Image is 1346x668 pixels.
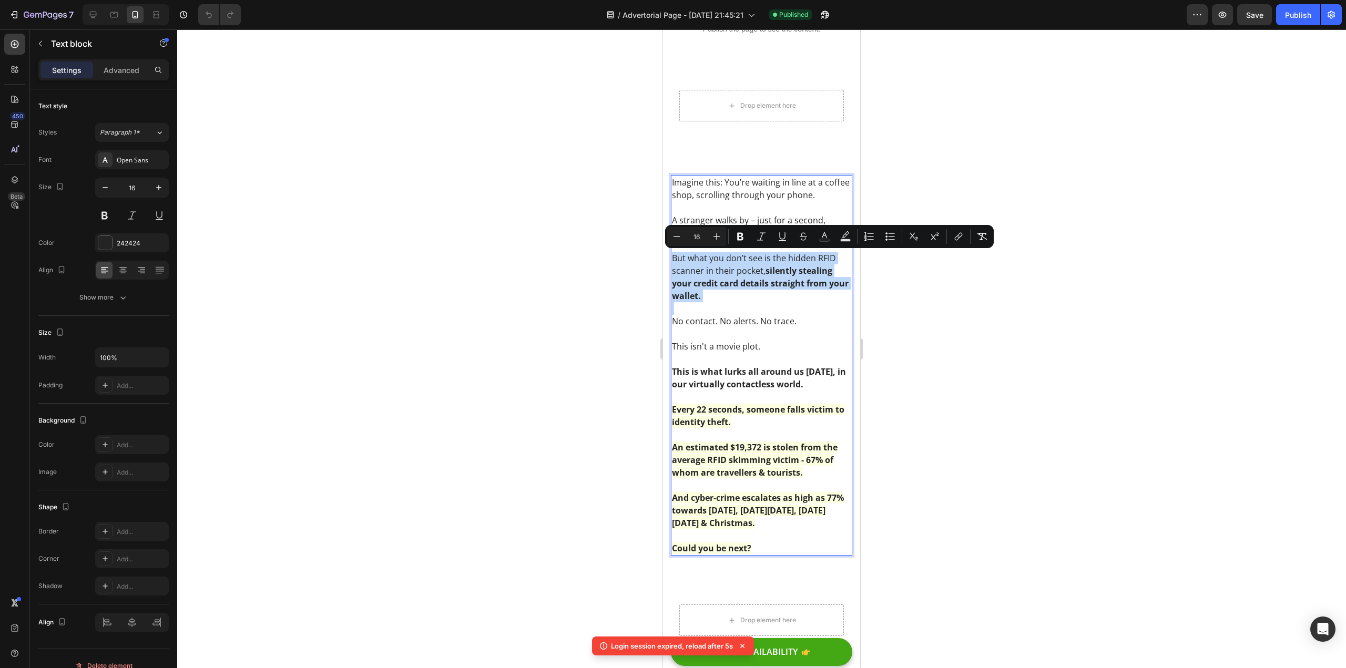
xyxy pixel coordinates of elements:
div: CHECK AVAILABILITY [50,617,135,628]
div: Color [38,440,55,449]
button: Show more [38,288,169,307]
div: Drop element here [77,587,133,595]
div: Add... [117,554,166,564]
div: Background [38,414,89,428]
span: Paragraph 1* [100,128,140,137]
div: Show more [79,292,128,303]
span: Published [779,10,808,19]
input: Auto [96,348,168,367]
div: Color [38,238,55,248]
div: Add... [117,468,166,477]
iframe: Design area [663,29,860,668]
div: Size [38,180,66,194]
div: Add... [117,440,166,450]
div: Padding [38,381,63,390]
div: Open Intercom Messenger [1310,616,1335,642]
button: Save [1237,4,1272,25]
button: Paragraph 1* [95,123,169,142]
span: Save [1246,11,1263,19]
video: Video [8,538,189,643]
div: Corner [38,554,59,563]
div: Background Image [8,538,189,643]
button: Publish [1276,4,1320,25]
div: Border [38,527,59,536]
span: / [618,9,620,20]
p: Settings [52,65,81,76]
p: 7 [69,8,74,21]
p: Login session expired, reload after 5s [611,641,733,651]
div: Beta [8,192,25,201]
div: Open Sans [117,156,166,165]
div: Add... [117,582,166,591]
div: Add... [117,381,166,390]
div: Font [38,155,52,165]
button: 7 [4,4,78,25]
a: CHECK AVAILABILITY [8,609,189,636]
p: Text block [51,37,140,50]
div: Add... [117,527,166,537]
div: Publish [1285,9,1311,20]
p: Advanced [104,65,139,76]
div: 450 [10,112,25,120]
div: Shadow [38,581,63,591]
div: Editor contextual toolbar [665,225,994,248]
span: Advertorial Page - [DATE] 21:45:21 [623,9,743,20]
div: Undo/Redo [198,4,241,25]
div: Image [38,467,57,477]
div: Styles [38,128,57,137]
div: Size [38,326,66,340]
div: Shape [38,500,72,515]
div: Width [38,353,56,362]
div: Align [38,263,68,278]
div: 242424 [117,239,166,248]
div: Align [38,615,68,630]
div: Text style [38,101,67,111]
